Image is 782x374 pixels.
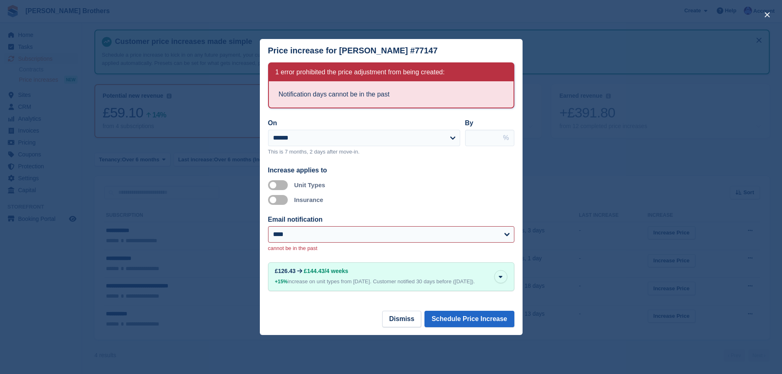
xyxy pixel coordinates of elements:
[275,278,288,286] div: +15%
[275,268,296,274] div: £126.43
[268,148,460,156] p: This is 7 months, 2 days after move-in.
[325,268,349,274] span: /4 weeks
[268,216,323,223] label: Email notification
[279,89,504,99] li: Notification days cannot be in the past
[465,119,473,126] label: By
[761,8,774,21] button: close
[373,278,475,285] span: Customer notified 30 days before ([DATE]).
[275,278,372,285] span: increase on unit types from [DATE].
[268,200,291,201] label: Apply to insurance
[304,268,325,274] span: £144.43
[268,244,514,252] p: cannot be in the past
[268,165,514,175] div: Increase applies to
[424,311,514,327] button: Schedule Price Increase
[268,119,277,126] label: On
[268,46,438,55] div: Price increase for [PERSON_NAME] #77147
[275,68,445,76] h2: 1 error prohibited the price adjustment from being created:
[268,185,291,186] label: Apply to unit types
[294,196,323,203] label: Insurance
[294,181,326,188] label: Unit Types
[382,311,421,327] button: Dismiss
